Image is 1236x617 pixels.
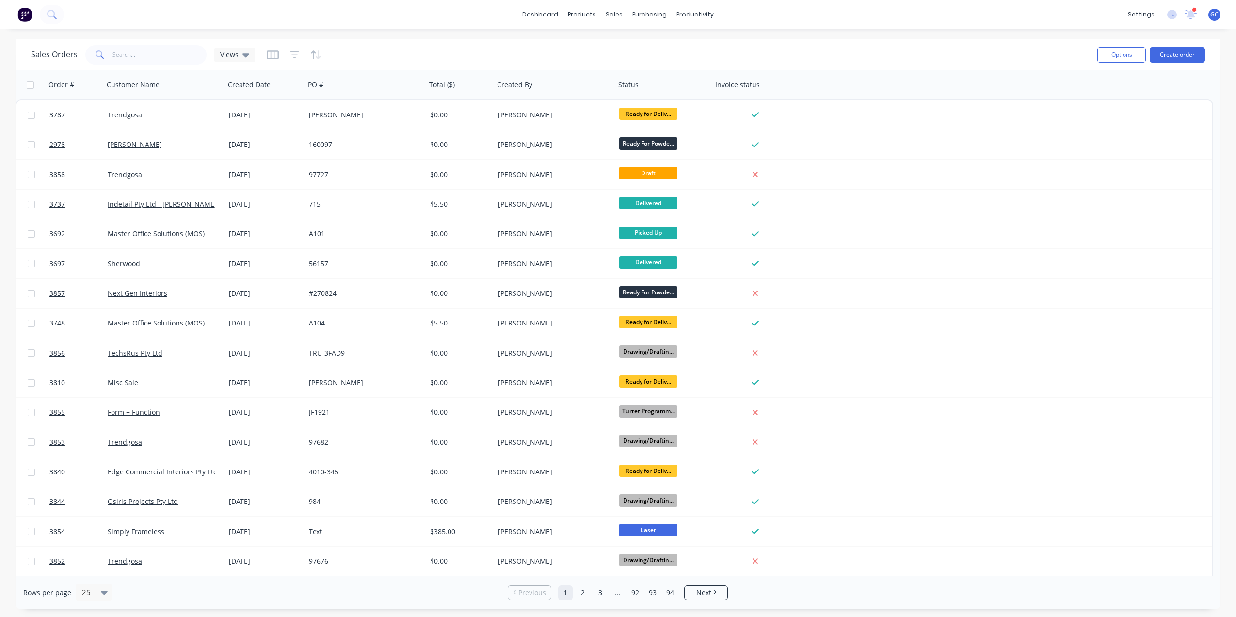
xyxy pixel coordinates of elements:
[715,80,760,90] div: Invoice status
[49,428,108,457] a: 3853
[309,259,417,269] div: 56157
[49,289,65,298] span: 3857
[685,588,727,598] a: Next page
[430,199,487,209] div: $5.50
[619,405,677,417] span: Turret Programm...
[49,487,108,516] a: 3844
[229,229,301,239] div: [DATE]
[619,375,677,388] span: Ready for Deliv...
[49,318,65,328] span: 3748
[108,229,205,238] a: Master Office Solutions (MOS)
[31,50,78,59] h1: Sales Orders
[619,316,677,328] span: Ready for Deliv...
[49,497,65,506] span: 3844
[430,527,487,536] div: $385.00
[619,256,677,268] span: Delivered
[498,110,606,120] div: [PERSON_NAME]
[49,259,65,269] span: 3697
[498,378,606,388] div: [PERSON_NAME]
[429,80,455,90] div: Total ($)
[49,229,65,239] span: 3692
[108,556,142,566] a: Trendgosa
[108,438,142,447] a: Trendgosa
[498,407,606,417] div: [PERSON_NAME]
[108,497,178,506] a: Osiris Projects Pty Ltd
[229,438,301,447] div: [DATE]
[576,585,590,600] a: Page 2
[309,140,417,149] div: 160097
[309,348,417,358] div: TRU-3FAD9
[49,190,108,219] a: 3737
[229,170,301,179] div: [DATE]
[309,229,417,239] div: A101
[498,556,606,566] div: [PERSON_NAME]
[498,259,606,269] div: [PERSON_NAME]
[508,588,551,598] a: Previous page
[229,378,301,388] div: [DATE]
[108,348,162,357] a: TechsRus Pty Ltd
[309,318,417,328] div: A104
[619,465,677,477] span: Ready for Deliv...
[619,345,677,357] span: Drawing/Draftin...
[108,378,138,387] a: Misc Sale
[309,289,417,298] div: #270824
[498,289,606,298] div: [PERSON_NAME]
[108,407,160,417] a: Form + Function
[618,80,639,90] div: Status
[628,585,642,600] a: Page 92
[49,339,108,368] a: 3856
[49,199,65,209] span: 3737
[430,348,487,358] div: $0.00
[430,497,487,506] div: $0.00
[229,497,301,506] div: [DATE]
[663,585,677,600] a: Page 94
[1210,10,1219,19] span: GC
[563,7,601,22] div: products
[49,517,108,546] a: 3854
[49,547,108,576] a: 3852
[108,289,167,298] a: Next Gen Interiors
[1097,47,1146,63] button: Options
[1150,47,1205,63] button: Create order
[108,110,142,119] a: Trendgosa
[1123,7,1159,22] div: settings
[619,286,677,298] span: Ready For Powde...
[108,527,164,536] a: Simply Frameless
[229,527,301,536] div: [DATE]
[619,524,677,536] span: Laser
[619,197,677,209] span: Delivered
[619,137,677,149] span: Ready For Powde...
[558,585,573,600] a: Page 1 is your current page
[309,199,417,209] div: 715
[430,229,487,239] div: $0.00
[229,348,301,358] div: [DATE]
[672,7,719,22] div: productivity
[229,467,301,477] div: [DATE]
[229,318,301,328] div: [DATE]
[430,438,487,447] div: $0.00
[49,130,108,159] a: 2978
[112,45,207,65] input: Search...
[430,556,487,566] div: $0.00
[49,438,65,447] span: 3853
[645,585,660,600] a: Page 93
[107,80,160,90] div: Customer Name
[498,229,606,239] div: [PERSON_NAME]
[498,497,606,506] div: [PERSON_NAME]
[48,80,74,90] div: Order #
[308,80,323,90] div: PO #
[49,398,108,427] a: 3855
[229,110,301,120] div: [DATE]
[504,585,732,600] ul: Pagination
[619,494,677,506] span: Drawing/Draftin...
[229,199,301,209] div: [DATE]
[498,199,606,209] div: [PERSON_NAME]
[49,527,65,536] span: 3854
[430,407,487,417] div: $0.00
[498,348,606,358] div: [PERSON_NAME]
[49,457,108,487] a: 3840
[49,140,65,149] span: 2978
[696,588,711,598] span: Next
[430,378,487,388] div: $0.00
[17,7,32,22] img: Factory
